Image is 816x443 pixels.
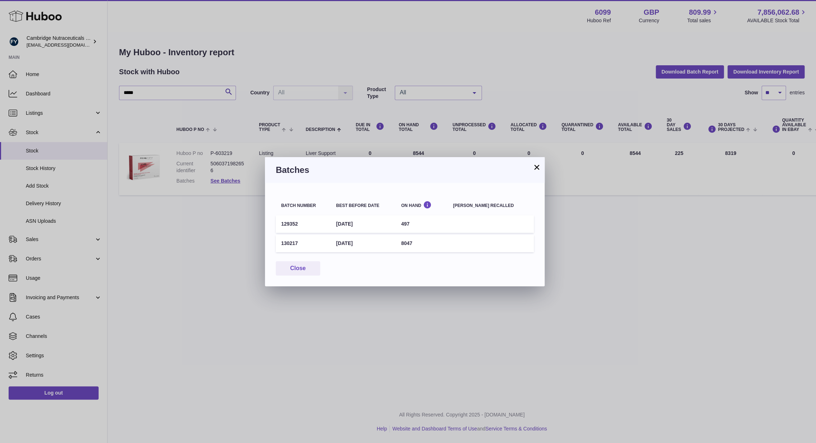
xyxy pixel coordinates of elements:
[532,163,541,171] button: ×
[331,215,395,233] td: [DATE]
[396,235,448,252] td: 8047
[276,215,331,233] td: 129352
[276,235,331,252] td: 130217
[281,203,325,208] div: Batch number
[396,215,448,233] td: 497
[336,203,390,208] div: Best before date
[276,261,320,276] button: Close
[401,201,442,208] div: On Hand
[276,164,534,176] h3: Batches
[331,235,395,252] td: [DATE]
[453,203,528,208] div: [PERSON_NAME] recalled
